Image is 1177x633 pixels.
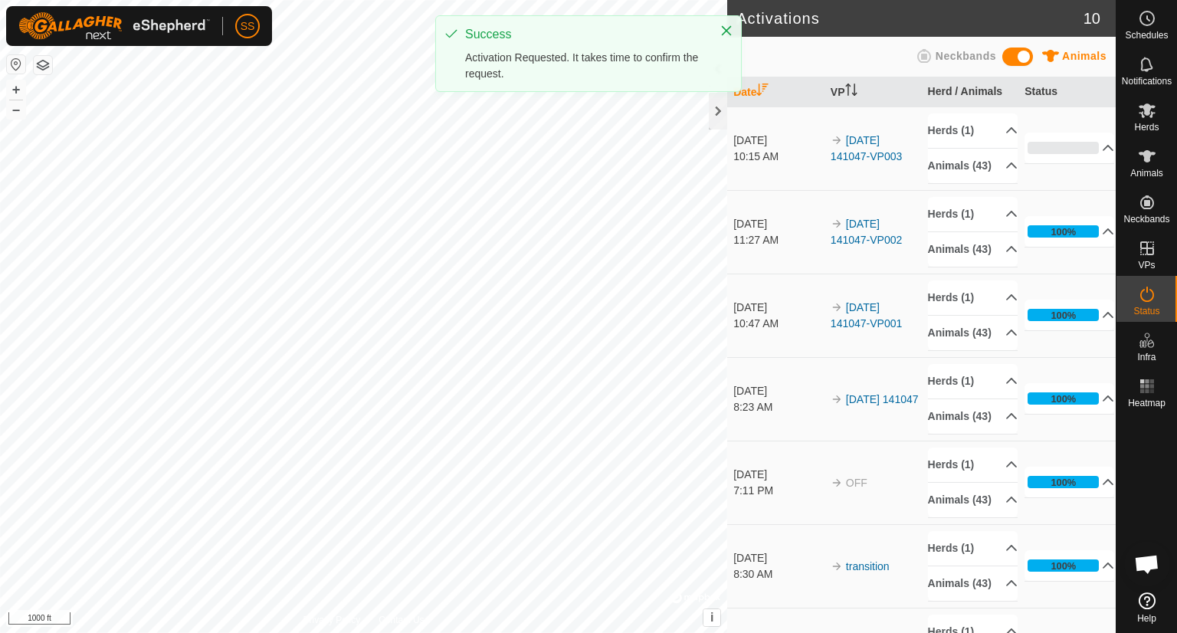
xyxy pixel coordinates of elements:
[922,77,1019,107] th: Herd / Animals
[733,149,823,165] div: 10:15 AM
[727,77,825,107] th: Date
[1124,541,1170,587] a: Open chat
[733,300,823,316] div: [DATE]
[34,56,52,74] button: Map Layers
[928,232,1018,267] p-accordion-header: Animals (43)
[7,55,25,74] button: Reset Map
[928,483,1018,517] p-accordion-header: Animals (43)
[303,613,361,627] a: Privacy Policy
[1134,123,1159,132] span: Herds
[1018,77,1116,107] th: Status
[1133,307,1159,316] span: Status
[928,399,1018,434] p-accordion-header: Animals (43)
[733,467,823,483] div: [DATE]
[928,280,1018,315] p-accordion-header: Herds (1)
[831,134,902,162] a: [DATE] 141047-VP003
[1025,383,1114,414] p-accordion-header: 100%
[1028,142,1099,154] div: 0%
[465,25,704,44] div: Success
[7,80,25,99] button: +
[846,477,867,489] span: OFF
[733,216,823,232] div: [DATE]
[1051,392,1076,406] div: 100%
[1116,586,1177,629] a: Help
[716,20,737,41] button: Close
[1130,169,1163,178] span: Animals
[1062,50,1107,62] span: Animals
[733,316,823,332] div: 10:47 AM
[1051,559,1076,573] div: 100%
[1084,7,1100,30] span: 10
[831,477,843,489] img: arrow
[928,197,1018,231] p-accordion-header: Herds (1)
[1137,353,1156,362] span: Infra
[1028,476,1099,488] div: 100%
[241,18,255,34] span: SS
[1028,559,1099,572] div: 100%
[733,550,823,566] div: [DATE]
[831,393,843,405] img: arrow
[1025,550,1114,581] p-accordion-header: 100%
[928,531,1018,566] p-accordion-header: Herds (1)
[928,448,1018,482] p-accordion-header: Herds (1)
[928,364,1018,398] p-accordion-header: Herds (1)
[18,12,210,40] img: Gallagher Logo
[733,383,823,399] div: [DATE]
[756,86,769,98] p-sorticon: Activate to sort
[1028,225,1099,238] div: 100%
[928,149,1018,183] p-accordion-header: Animals (43)
[1025,216,1114,247] p-accordion-header: 100%
[736,9,1084,28] h2: Activations
[928,566,1018,601] p-accordion-header: Animals (43)
[825,77,922,107] th: VP
[733,232,823,248] div: 11:27 AM
[733,566,823,582] div: 8:30 AM
[1123,215,1169,224] span: Neckbands
[831,301,843,313] img: arrow
[846,393,919,405] a: [DATE] 141047
[1051,308,1076,323] div: 100%
[1028,309,1099,321] div: 100%
[1051,225,1076,239] div: 100%
[831,301,902,330] a: [DATE] 141047-VP001
[928,316,1018,350] p-accordion-header: Animals (43)
[831,134,843,146] img: arrow
[831,560,843,572] img: arrow
[846,560,890,572] a: transition
[379,613,424,627] a: Contact Us
[1137,614,1156,623] span: Help
[928,113,1018,148] p-accordion-header: Herds (1)
[1028,392,1099,405] div: 100%
[703,609,720,626] button: i
[1125,31,1168,40] span: Schedules
[1025,133,1114,163] p-accordion-header: 0%
[7,100,25,119] button: –
[831,218,902,246] a: [DATE] 141047-VP002
[733,483,823,499] div: 7:11 PM
[936,50,996,62] span: Neckbands
[845,86,857,98] p-sorticon: Activate to sort
[1025,300,1114,330] p-accordion-header: 100%
[733,133,823,149] div: [DATE]
[1025,467,1114,497] p-accordion-header: 100%
[1122,77,1172,86] span: Notifications
[1138,261,1155,270] span: VPs
[831,218,843,230] img: arrow
[1051,475,1076,490] div: 100%
[710,611,713,624] span: i
[733,399,823,415] div: 8:23 AM
[1128,398,1166,408] span: Heatmap
[465,50,704,82] div: Activation Requested. It takes time to confirm the request.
